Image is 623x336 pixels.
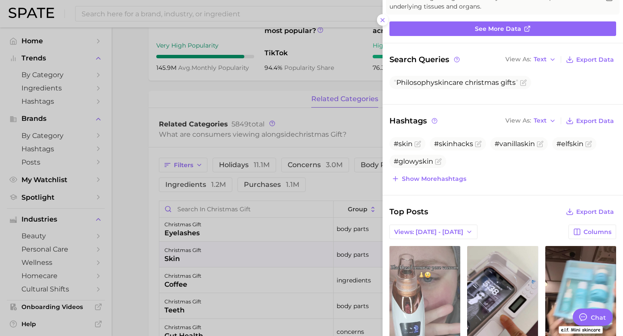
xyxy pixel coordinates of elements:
[414,141,421,147] button: Flag as miscategorized or irrelevant
[576,56,614,63] span: Export Data
[537,141,544,147] button: Flag as miscategorized or irrelevant
[583,228,611,236] span: Columns
[556,140,583,148] span: #elfskin
[503,54,558,65] button: View AsText
[389,173,468,185] button: Show morehashtags
[564,115,616,127] button: Export Data
[389,21,616,36] a: See more data
[389,115,439,127] span: Hashtags
[394,78,518,87] span: Philosophy care christmas gifts
[475,25,521,33] span: See more data
[534,57,547,62] span: Text
[389,206,428,218] span: Top Posts
[585,141,592,147] button: Flag as miscategorized or irrelevant
[434,140,473,148] span: #skinhacks
[564,206,616,218] button: Export Data
[475,141,482,147] button: Flag as miscategorized or irrelevant
[576,208,614,216] span: Export Data
[394,228,463,236] span: Views: [DATE] - [DATE]
[435,78,449,87] span: skin
[394,157,433,165] span: #glowyskin
[534,118,547,123] span: Text
[505,118,531,123] span: View As
[394,140,413,148] span: #skin
[389,225,477,239] button: Views: [DATE] - [DATE]
[389,54,461,66] span: Search Queries
[520,79,527,86] button: Flag as miscategorized or irrelevant
[568,225,616,239] button: Columns
[495,140,535,148] span: #vanillaskin
[576,117,614,125] span: Export Data
[402,175,466,183] span: Show more hashtags
[505,57,531,62] span: View As
[503,115,558,126] button: View AsText
[435,158,442,165] button: Flag as miscategorized or irrelevant
[564,54,616,66] button: Export Data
